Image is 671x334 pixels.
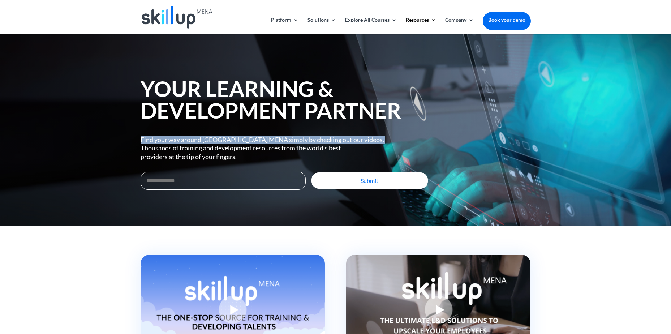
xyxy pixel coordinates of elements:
[483,12,531,28] a: Book your demo
[361,177,378,184] span: Submit
[307,17,336,34] a: Solutions
[271,17,298,34] a: Platform
[445,17,474,34] a: Company
[551,256,671,334] iframe: Chat Widget
[406,17,436,34] a: Resources
[141,136,384,144] span: Find your way around [GEOGRAPHIC_DATA] MENA simply by checking out our videos.
[142,6,212,29] img: Skillup Mena
[311,172,428,189] button: Submit
[141,78,428,125] h1: YOUR LEARNING & DEVELOPMENT PARTNER
[141,144,341,160] span: Thousands of training and development resources from the world’s best providers at the tip of you...
[345,17,397,34] a: Explore All Courses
